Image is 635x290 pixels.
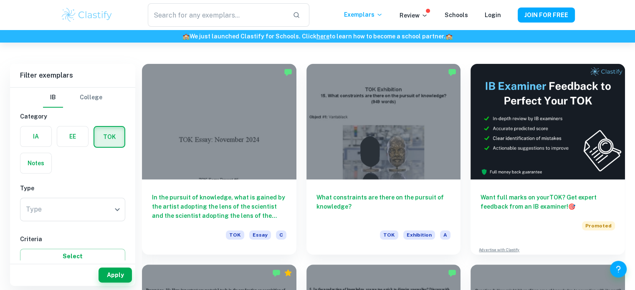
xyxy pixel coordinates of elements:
h6: In the pursuit of knowledge, what is gained by the artist adopting the lens of the scientist and ... [152,193,286,220]
img: Marked [272,269,281,277]
a: here [316,33,329,40]
span: C [276,230,286,240]
img: Clastify logo [61,7,114,23]
div: Filter type choice [43,88,102,108]
button: TOK [94,127,124,147]
span: 🏫 [445,33,453,40]
a: What constraints are there on the pursuit of knowledge?TOKExhibitionA [306,64,461,255]
span: 🎯 [568,203,575,210]
img: Marked [448,68,456,76]
a: Advertise with Clastify [479,247,519,253]
h6: Category [20,112,125,121]
a: In the pursuit of knowledge, what is gained by the artist adopting the lens of the scientist and ... [142,64,296,255]
div: Premium [284,269,292,277]
span: A [440,230,450,240]
a: Login [485,12,501,18]
span: Exhibition [403,230,435,240]
a: Schools [445,12,468,18]
h6: Type [20,184,125,193]
img: Thumbnail [471,64,625,179]
button: IB [43,88,63,108]
button: College [80,88,102,108]
img: Marked [448,269,456,277]
span: Promoted [582,221,615,230]
span: 🏫 [182,33,190,40]
span: TOK [380,230,398,240]
h6: We just launched Clastify for Schools. Click to learn how to become a school partner. [2,32,633,41]
h6: Filter exemplars [10,64,135,87]
h6: Want full marks on your TOK ? Get expert feedback from an IB examiner! [481,193,615,211]
h6: Criteria [20,235,125,244]
span: Essay [249,230,271,240]
a: Want full marks on yourTOK? Get expert feedback from an IB examiner!PromotedAdvertise with Clastify [471,64,625,255]
button: IA [20,126,51,146]
button: JOIN FOR FREE [518,8,575,23]
button: Apply [99,267,132,282]
p: Exemplars [344,10,383,19]
h6: What constraints are there on the pursuit of knowledge? [316,193,451,220]
button: Select [20,249,125,264]
button: Help and Feedback [610,261,627,277]
img: Marked [284,68,292,76]
input: Search for any exemplars... [148,3,286,27]
span: TOK [226,230,244,240]
p: Review [400,11,428,20]
button: Notes [20,153,51,173]
button: EE [57,126,88,146]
